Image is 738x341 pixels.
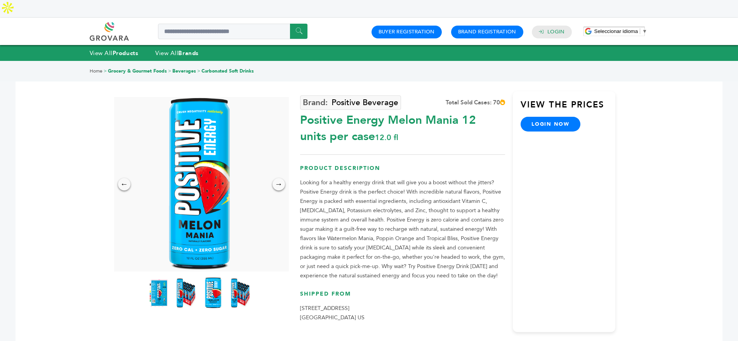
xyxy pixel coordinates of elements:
a: Carbonated Soft Drinks [201,68,254,74]
div: ← [118,178,130,190]
span: Seleccionar idioma [594,28,638,34]
a: Brand Registration [458,28,516,35]
a: Seleccionar idioma​ [594,28,648,34]
div: Positive Energy Melon Mania 12 units per case [300,108,505,145]
span: > [197,68,200,74]
a: login now [521,117,580,132]
h3: View the Prices [521,99,615,117]
p: [STREET_ADDRESS] [GEOGRAPHIC_DATA] US [300,304,505,322]
img: Positive Energy Melon Mania 12 units per case 12.0 fl [163,97,236,272]
img: Positive Energy Melon Mania 12 units per case 12.0 fl Nutrition Info [176,277,196,308]
div: → [273,178,285,190]
a: View AllProducts [90,49,139,57]
a: View AllBrands [155,49,199,57]
img: Positive Energy Melon Mania 12 units per case 12.0 fl Product Label [149,277,168,308]
a: Beverages [172,68,196,74]
strong: Products [113,49,138,57]
strong: Brands [178,49,198,57]
img: Positive Energy Melon Mania 12 units per case 12.0 fl [203,277,223,308]
div: Total Sold Cases: 70 [446,99,505,107]
a: Grocery & Gourmet Foods [108,68,167,74]
a: Login [547,28,564,35]
span: ▼ [642,28,647,34]
img: Positive Energy Melon Mania 12 units per case 12.0 fl [231,277,250,308]
a: Home [90,68,102,74]
span: > [168,68,171,74]
a: Buyer Registration [379,28,435,35]
h3: Shipped From [300,290,505,304]
span: 12.0 fl [375,132,398,143]
a: Positive Beverage [300,95,401,110]
p: Looking for a healthy energy drink that will give you a boost without the jitters? Positive Energ... [300,178,505,280]
span: > [104,68,107,74]
h3: Product Description [300,164,505,178]
input: Search a product or brand... [158,24,307,39]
